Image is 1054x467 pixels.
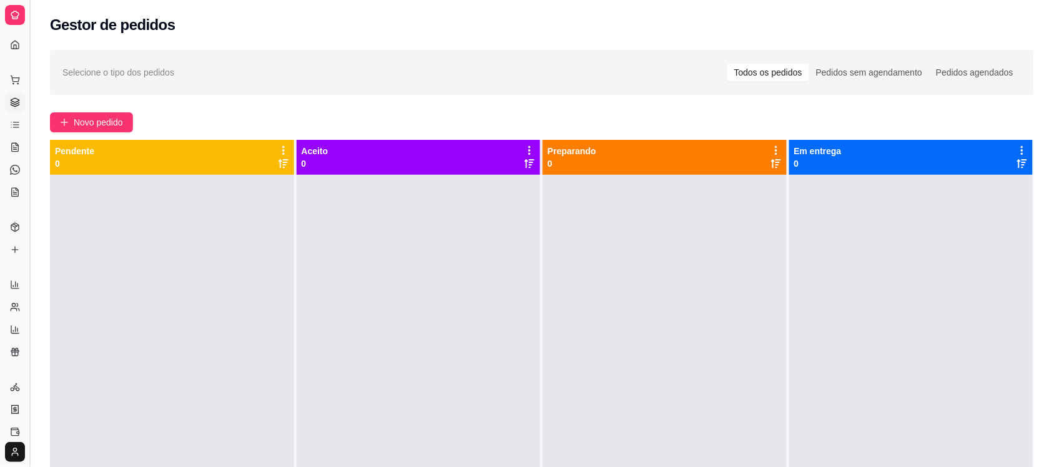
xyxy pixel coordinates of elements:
h2: Gestor de pedidos [50,15,175,35]
p: 0 [794,157,842,170]
span: plus [60,118,69,127]
div: Todos os pedidos [727,64,809,81]
p: 0 [548,157,596,170]
span: Selecione o tipo dos pedidos [62,66,174,79]
div: Pedidos sem agendamento [809,64,929,81]
span: Novo pedido [74,116,123,129]
p: Em entrega [794,145,842,157]
button: Novo pedido [50,112,133,132]
p: Pendente [55,145,94,157]
p: 0 [55,157,94,170]
div: Pedidos agendados [929,64,1020,81]
p: Preparando [548,145,596,157]
p: Aceito [302,145,328,157]
p: 0 [302,157,328,170]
